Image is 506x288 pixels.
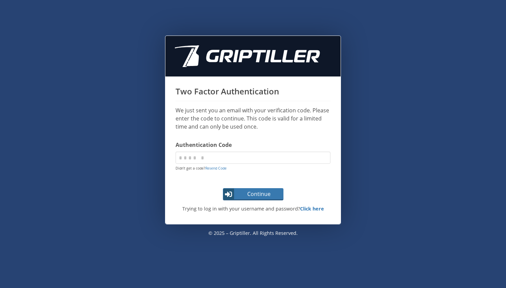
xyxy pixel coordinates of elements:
[223,188,283,200] button: Continue
[176,106,330,131] p: We just sent you an email with your verification code. Please enter the code to continue. This co...
[205,166,227,171] a: Resend Code
[172,205,334,213] p: Trying to log in with your username and password?
[176,166,227,171] small: Didn't get a code?
[300,205,324,212] a: Click here
[165,224,341,242] p: © 2025 – Griptiller. All rights reserved.
[235,190,283,198] span: Continue
[176,87,330,101] h1: Two Factor Authentication
[176,141,330,149] label: Authentication Code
